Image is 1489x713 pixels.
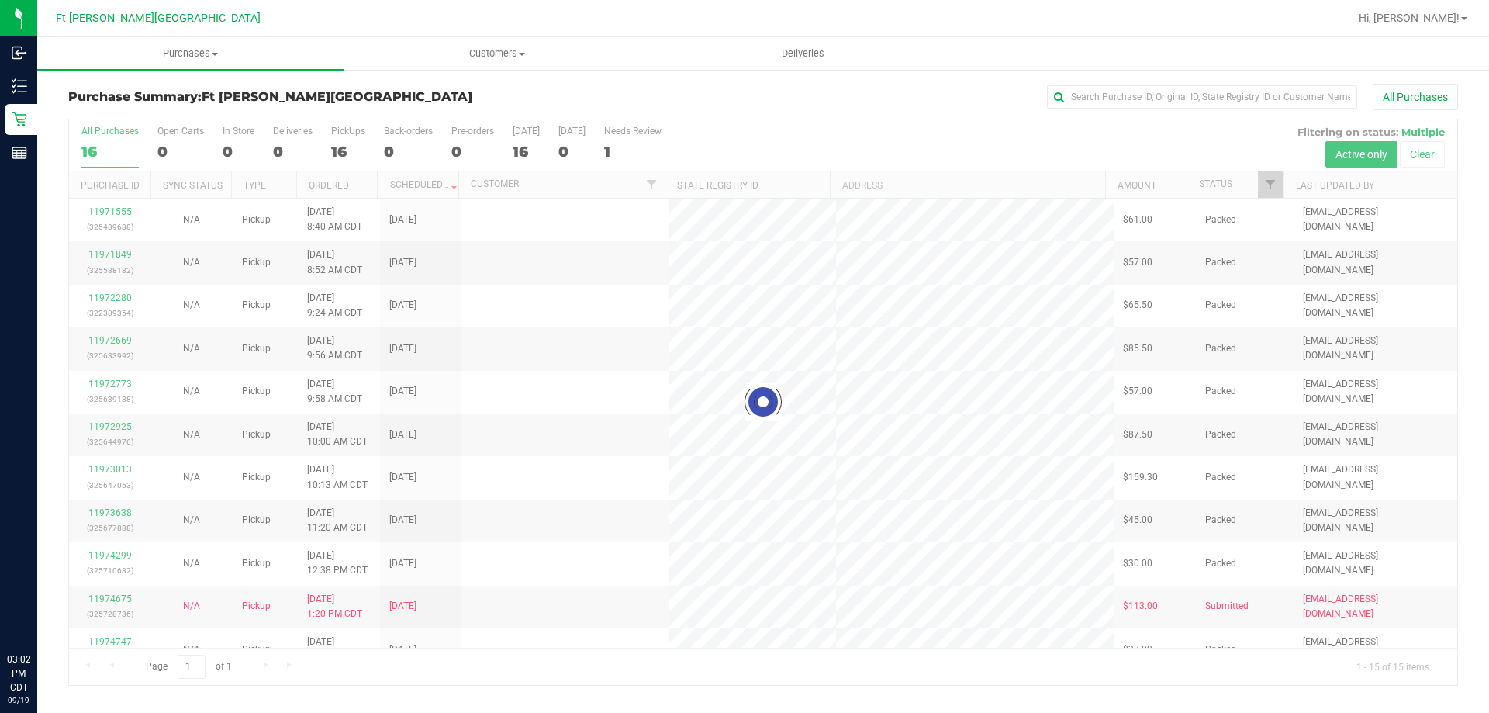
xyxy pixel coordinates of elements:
[37,47,344,61] span: Purchases
[12,112,27,127] inline-svg: Retail
[1359,12,1460,24] span: Hi, [PERSON_NAME]!
[37,37,344,70] a: Purchases
[7,694,30,706] p: 09/19
[1047,85,1357,109] input: Search Purchase ID, Original ID, State Registry ID or Customer Name...
[56,12,261,25] span: Ft [PERSON_NAME][GEOGRAPHIC_DATA]
[1373,84,1458,110] button: All Purchases
[12,78,27,94] inline-svg: Inventory
[16,589,62,635] iframe: Resource center
[202,89,472,104] span: Ft [PERSON_NAME][GEOGRAPHIC_DATA]
[68,90,531,104] h3: Purchase Summary:
[7,652,30,694] p: 03:02 PM CDT
[12,145,27,161] inline-svg: Reports
[344,47,649,61] span: Customers
[12,45,27,61] inline-svg: Inbound
[344,37,650,70] a: Customers
[761,47,845,61] span: Deliveries
[650,37,956,70] a: Deliveries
